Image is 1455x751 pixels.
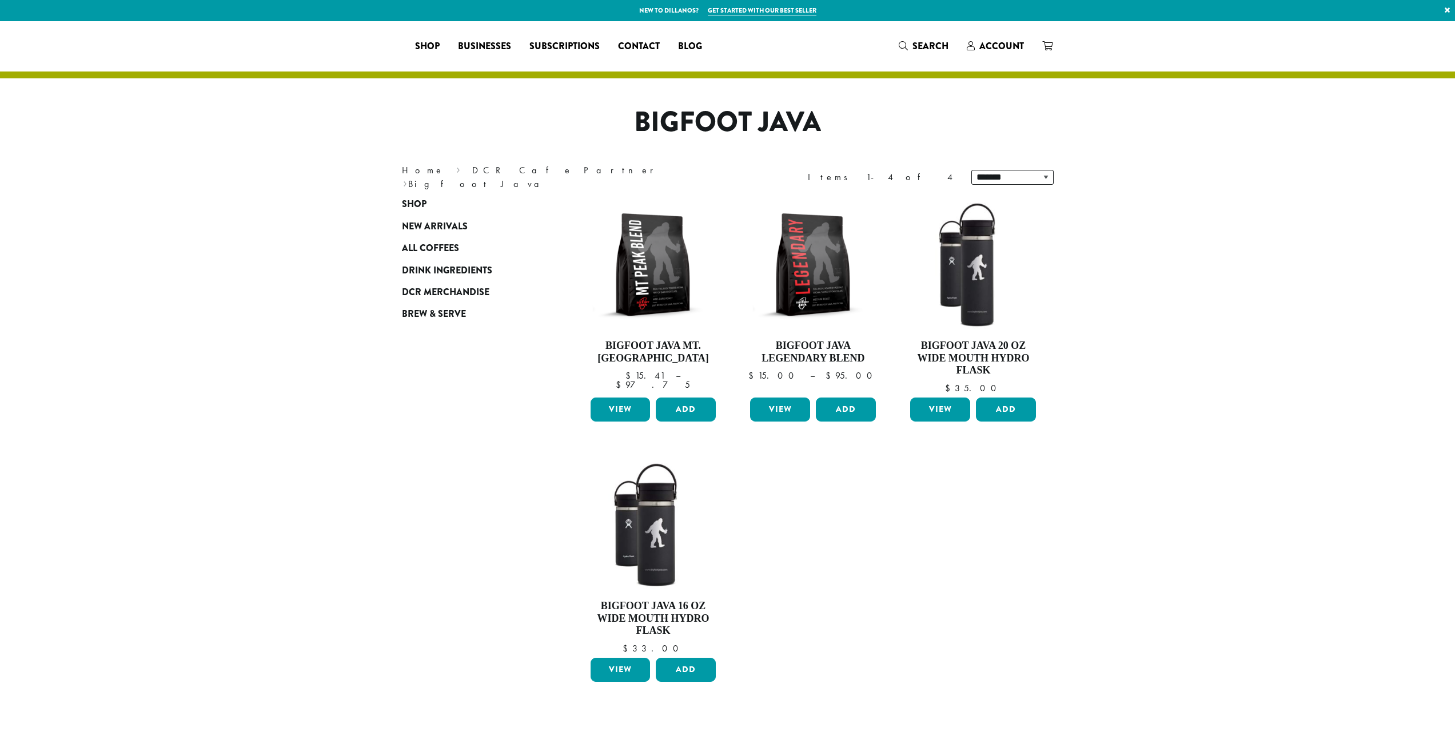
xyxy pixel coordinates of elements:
a: Bigfoot Java Mt. [GEOGRAPHIC_DATA] [588,199,719,393]
span: › [456,160,460,177]
h1: Bigfoot Java [393,106,1062,139]
button: Add [976,398,1036,422]
span: Shop [402,197,426,212]
span: › [403,173,407,191]
a: DCR Cafe Partner [472,164,661,176]
h4: Bigfoot Java Mt. [GEOGRAPHIC_DATA] [588,340,719,364]
bdi: 15.41 [625,369,665,382]
span: Businesses [458,39,511,54]
span: – [810,369,815,382]
bdi: 15.00 [748,369,799,382]
span: $ [616,379,625,391]
a: Bigfoot Java 16 oz Wide Mouth Hydro Flask $33.00 [588,459,719,653]
button: Add [656,398,716,422]
span: $ [826,369,835,382]
span: DCR Merchandise [402,285,489,300]
span: Shop [415,39,440,54]
span: New Arrivals [402,220,468,234]
a: View [591,658,651,682]
a: View [910,398,970,422]
bdi: 35.00 [945,382,1002,394]
span: $ [623,642,632,654]
a: Drink Ingredients [402,259,539,281]
a: DCR Merchandise [402,281,539,303]
h4: Bigfoot Java Legendary Blend [747,340,879,364]
bdi: 33.00 [623,642,684,654]
a: Bigfoot Java 20 oz Wide Mouth Hydro Flask $35.00 [907,199,1039,393]
div: Items 1-4 of 4 [808,170,954,184]
a: Brew & Serve [402,303,539,325]
span: Contact [618,39,660,54]
span: Blog [678,39,702,54]
img: LO2863-BFJ-Hydro-Flask-16oz-WM-wFlex-Sip-Lid-Black-300x300.jpg [587,459,719,591]
bdi: 95.00 [826,369,878,382]
span: – [676,369,680,382]
img: BFJ_Legendary_12oz-300x300.png [747,199,879,331]
span: Drink Ingredients [402,264,492,278]
a: View [750,398,810,422]
span: Search [912,39,948,53]
button: Add [816,398,876,422]
bdi: 97.75 [616,379,690,391]
img: LO2867-BFJ-Hydro-Flask-20oz-WM-wFlex-Sip-Lid-Black-300x300.jpg [907,199,1039,331]
a: All Coffees [402,237,539,259]
span: Account [979,39,1024,53]
h4: Bigfoot Java 16 oz Wide Mouth Hydro Flask [588,600,719,637]
span: $ [945,382,955,394]
img: BFJ_MtPeak_12oz-300x300.png [587,199,719,331]
a: Home [402,164,444,176]
span: Brew & Serve [402,307,466,321]
a: Get started with our best seller [708,6,816,15]
nav: Breadcrumb [402,164,711,191]
a: New Arrivals [402,216,539,237]
span: $ [625,369,635,382]
a: Shop [402,193,539,215]
a: View [591,398,651,422]
button: Add [656,658,716,682]
h4: Bigfoot Java 20 oz Wide Mouth Hydro Flask [907,340,1039,377]
a: Bigfoot Java Legendary Blend [747,199,879,393]
span: All Coffees [402,241,459,256]
span: $ [748,369,758,382]
a: Shop [406,37,449,55]
span: Subscriptions [529,39,600,54]
a: Search [890,37,958,55]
